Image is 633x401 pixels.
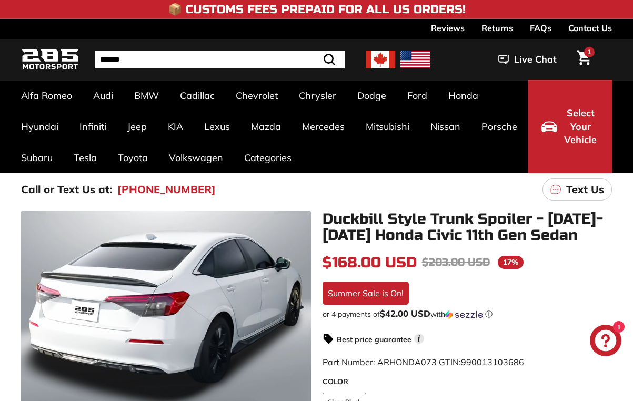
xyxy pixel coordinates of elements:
span: 990013103686 [461,357,524,367]
a: Chrysler [288,80,347,111]
p: Call or Text Us at: [21,182,112,197]
span: Live Chat [514,53,557,66]
div: or 4 payments of$42.00 USDwithSezzle Click to learn more about Sezzle [323,309,612,319]
a: Contact Us [568,19,612,37]
a: Cart [570,42,597,77]
input: Search [95,51,345,68]
a: Dodge [347,80,397,111]
img: Sezzle [445,310,483,319]
a: Alfa Romeo [11,80,83,111]
a: Cadillac [169,80,225,111]
inbox-online-store-chat: Shopify online store chat [587,325,625,359]
button: Live Chat [485,46,570,73]
a: Ford [397,80,438,111]
a: Text Us [542,178,612,200]
a: Returns [481,19,513,37]
div: Summer Sale is On! [323,282,409,305]
a: Mazda [240,111,292,142]
a: Chevrolet [225,80,288,111]
img: Logo_285_Motorsport_areodynamics_components [21,47,79,72]
a: BMW [124,80,169,111]
a: Audi [83,80,124,111]
a: Honda [438,80,489,111]
a: Mercedes [292,111,355,142]
a: Categories [234,142,302,173]
a: Volkswagen [158,142,234,173]
h4: 📦 Customs Fees Prepaid for All US Orders! [168,3,466,16]
a: Nissan [420,111,471,142]
a: FAQs [530,19,551,37]
a: Subaru [11,142,63,173]
span: $203.00 USD [422,256,490,269]
span: i [414,334,424,344]
div: or 4 payments of with [323,309,612,319]
strong: Best price guarantee [337,335,411,344]
a: Hyundai [11,111,69,142]
span: $168.00 USD [323,254,417,272]
label: COLOR [323,376,612,387]
p: Text Us [566,182,604,197]
a: Mitsubishi [355,111,420,142]
a: Infiniti [69,111,117,142]
a: Tesla [63,142,107,173]
span: 17% [498,256,524,269]
a: Toyota [107,142,158,173]
h1: Duckbill Style Trunk Spoiler - [DATE]-[DATE] Honda Civic 11th Gen Sedan [323,211,612,244]
a: KIA [157,111,194,142]
span: Part Number: ARHONDA073 GTIN: [323,357,524,367]
button: Select Your Vehicle [528,80,612,173]
a: Reviews [431,19,465,37]
a: Jeep [117,111,157,142]
span: Select Your Vehicle [562,106,598,147]
a: Lexus [194,111,240,142]
span: 1 [587,48,591,56]
a: Porsche [471,111,528,142]
span: $42.00 USD [380,308,430,319]
a: [PHONE_NUMBER] [117,182,216,197]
